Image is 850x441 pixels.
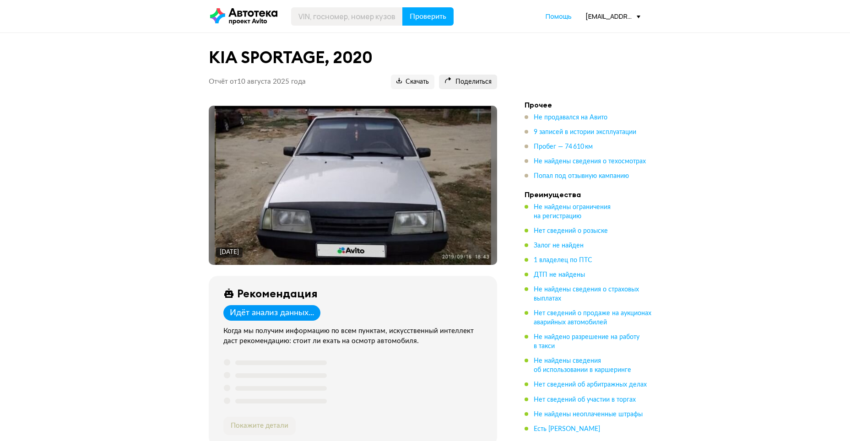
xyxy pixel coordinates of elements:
span: 9 записей в истории эксплуатации [534,129,636,135]
div: Идёт анализ данных... [230,308,314,318]
div: Рекомендация [237,287,318,300]
span: Не найдены сведения о техосмотрах [534,158,646,165]
span: Поделиться [444,78,492,86]
span: Покажите детали [231,422,288,429]
span: Нет сведений о продаже на аукционах аварийных автомобилей [534,310,651,326]
span: Пробег — 74 610 км [534,144,593,150]
span: ДТП не найдены [534,272,585,278]
span: Нет сведений об арбитражных делах [534,382,647,388]
div: Когда мы получим информацию по всем пунктам, искусственный интеллект даст рекомендацию: стоит ли ... [223,326,486,346]
span: Проверить [410,13,446,20]
button: Поделиться [439,75,497,89]
h1: KIA SPORTAGE, 2020 [209,48,497,67]
h4: Преимущества [525,190,653,199]
a: Помощь [546,12,572,21]
div: [DATE] [220,248,239,257]
span: Не найдены сведения о страховых выплатах [534,286,639,302]
div: [EMAIL_ADDRESS][DOMAIN_NAME] [585,12,640,21]
span: Нет сведений о розыске [534,228,608,234]
button: Проверить [402,7,454,26]
button: Скачать [391,75,434,89]
span: Попал под отзывную кампанию [534,173,629,179]
span: Скачать [396,78,429,86]
span: Не найдено разрешение на работу в такси [534,334,639,350]
button: Покажите детали [223,417,296,435]
span: Не найдены неоплаченные штрафы [534,411,643,418]
span: Не продавался на Авито [534,114,607,121]
span: Нет сведений об участии в торгах [534,397,636,403]
span: Не найдены ограничения на регистрацию [534,204,611,220]
span: Есть [PERSON_NAME] [534,426,600,432]
h4: Прочее [525,100,653,109]
span: 1 владелец по ПТС [534,257,592,264]
input: VIN, госномер, номер кузова [291,7,403,26]
span: Залог не найден [534,242,584,249]
p: Отчёт от 10 августа 2025 года [209,77,306,86]
span: Не найдены сведения об использовании в каршеринге [534,358,631,373]
img: Main car [215,106,491,265]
